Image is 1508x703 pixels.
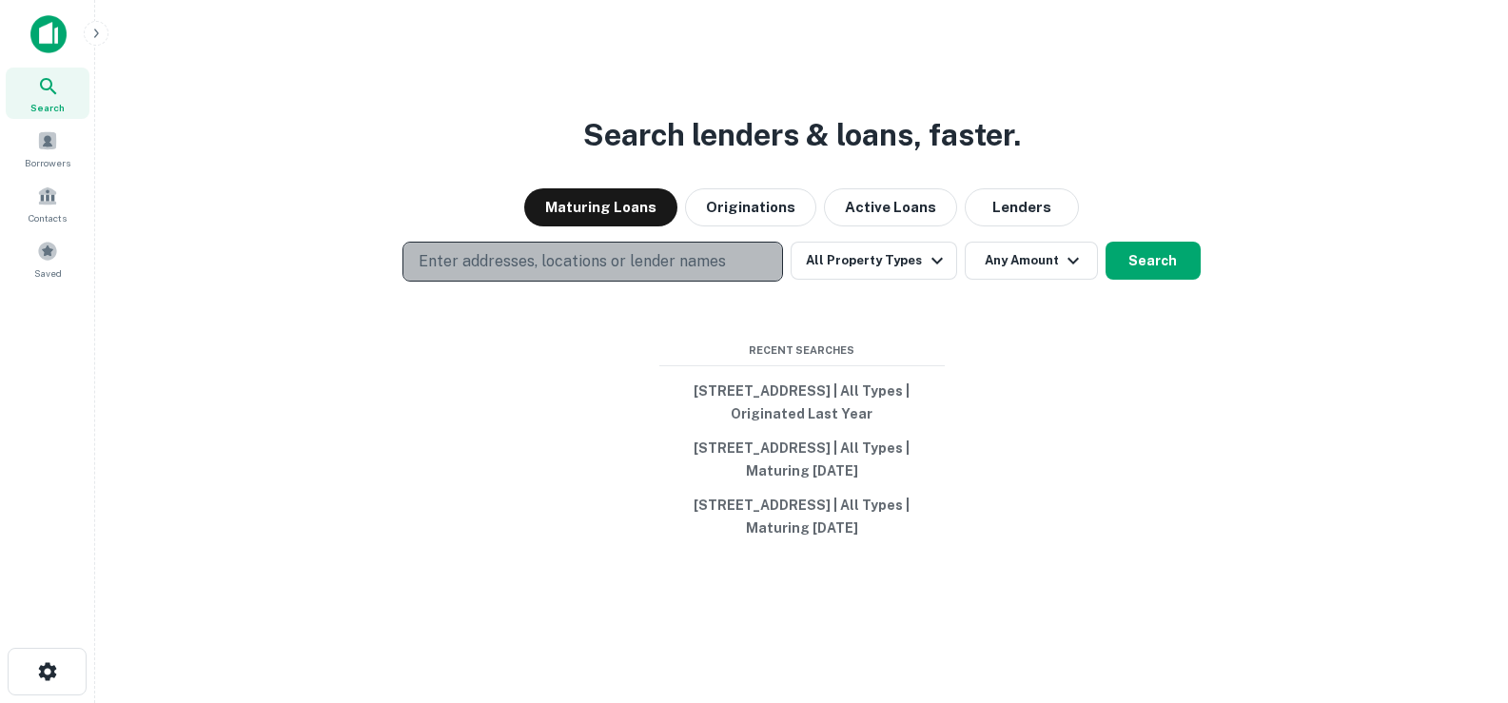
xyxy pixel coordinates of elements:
[1106,242,1201,280] button: Search
[30,100,65,115] span: Search
[965,188,1079,226] button: Lenders
[6,68,89,119] a: Search
[1413,551,1508,642] iframe: Chat Widget
[419,250,726,273] p: Enter addresses, locations or lender names
[402,242,783,282] button: Enter addresses, locations or lender names
[965,242,1098,280] button: Any Amount
[34,265,62,281] span: Saved
[25,155,70,170] span: Borrowers
[659,342,945,359] span: Recent Searches
[685,188,816,226] button: Originations
[659,488,945,545] button: [STREET_ADDRESS] | All Types | Maturing [DATE]
[6,123,89,174] a: Borrowers
[659,431,945,488] button: [STREET_ADDRESS] | All Types | Maturing [DATE]
[6,178,89,229] a: Contacts
[583,112,1021,158] h3: Search lenders & loans, faster.
[30,15,67,53] img: capitalize-icon.png
[29,210,67,225] span: Contacts
[791,242,956,280] button: All Property Types
[824,188,957,226] button: Active Loans
[524,188,677,226] button: Maturing Loans
[659,374,945,431] button: [STREET_ADDRESS] | All Types | Originated Last Year
[6,233,89,284] a: Saved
